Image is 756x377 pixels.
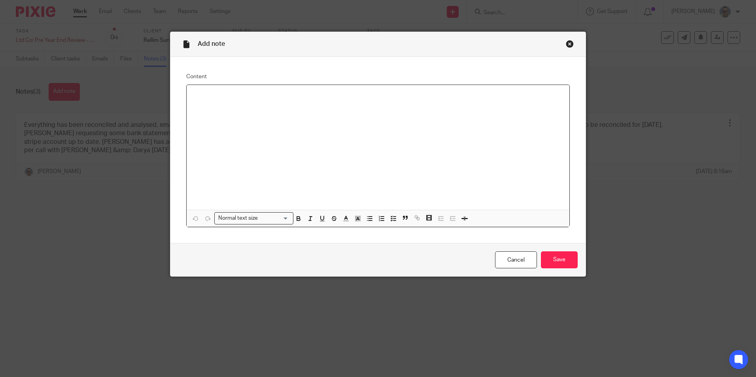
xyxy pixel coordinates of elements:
[216,214,259,222] span: Normal text size
[566,40,574,48] div: Close this dialog window
[495,251,537,268] a: Cancel
[214,212,293,224] div: Search for option
[541,251,578,268] input: Save
[186,73,570,81] label: Content
[198,41,225,47] span: Add note
[260,214,289,222] input: Search for option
